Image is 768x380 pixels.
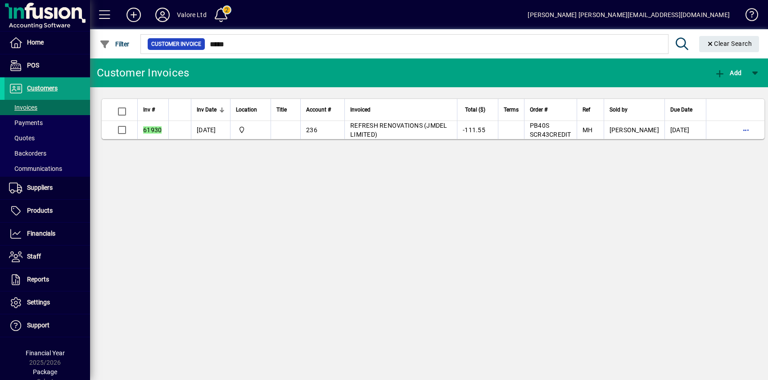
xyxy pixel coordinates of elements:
div: [PERSON_NAME] [PERSON_NAME][EMAIL_ADDRESS][DOMAIN_NAME] [528,8,730,22]
span: Filter [99,40,130,48]
span: Customer Invoice [151,40,201,49]
span: REFRESH RENOVATIONS (JMDEL LIMITED) [350,122,447,138]
a: Reports [5,268,90,291]
a: Suppliers [5,177,90,199]
span: PB40S SCR43CREDIT [530,122,571,138]
span: Home [27,39,44,46]
div: Total ($) [463,105,493,115]
button: Add [712,65,744,81]
div: Location [236,105,265,115]
em: 61930 [143,126,162,134]
span: Package [33,368,57,376]
span: Products [27,207,53,214]
span: Invoices [9,104,37,111]
span: Financials [27,230,55,237]
span: MH [583,126,593,134]
a: Invoices [5,100,90,115]
span: Suppliers [27,184,53,191]
button: Profile [148,7,177,23]
span: Staff [27,253,41,260]
span: Payments [9,119,43,126]
div: Sold by [610,105,659,115]
div: Due Date [670,105,700,115]
div: Account # [306,105,339,115]
span: Financial Year [26,349,65,357]
span: POS [27,62,39,69]
button: Add [119,7,148,23]
span: Total ($) [465,105,485,115]
div: Inv # [143,105,163,115]
td: [DATE] [664,121,706,139]
button: Filter [97,36,132,52]
span: Invoiced [350,105,370,115]
button: Clear [699,36,759,52]
span: 236 [306,126,317,134]
td: [DATE] [191,121,230,139]
a: Settings [5,291,90,314]
span: Clear Search [706,40,752,47]
span: Customers [27,85,58,92]
span: Terms [504,105,519,115]
span: Reports [27,276,49,283]
a: Products [5,200,90,222]
a: Home [5,31,90,54]
span: [PERSON_NAME] [610,126,659,134]
span: Inv # [143,105,155,115]
span: HILLCREST WAREHOUSE [236,125,265,135]
div: Ref [583,105,598,115]
a: Knowledge Base [739,2,757,31]
span: Account # [306,105,331,115]
div: Valore Ltd [177,8,207,22]
span: Add [714,69,741,76]
span: Communications [9,165,62,172]
span: Title [276,105,287,115]
span: Sold by [610,105,628,115]
div: Customer Invoices [97,66,189,80]
div: Inv Date [197,105,225,115]
span: Settings [27,299,50,306]
span: Backorders [9,150,46,157]
span: Order # [530,105,547,115]
span: Quotes [9,134,35,142]
span: Ref [583,105,590,115]
a: Staff [5,246,90,268]
a: POS [5,54,90,77]
button: More options [739,123,753,137]
td: -111.55 [457,121,498,139]
a: Communications [5,161,90,176]
span: Inv Date [197,105,217,115]
span: Location [236,105,257,115]
a: Support [5,314,90,337]
span: Support [27,322,50,329]
span: Due Date [670,105,692,115]
div: Invoiced [350,105,452,115]
a: Backorders [5,146,90,161]
a: Payments [5,115,90,130]
a: Quotes [5,130,90,146]
div: Order # [530,105,571,115]
a: Financials [5,223,90,245]
div: Title [276,105,295,115]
